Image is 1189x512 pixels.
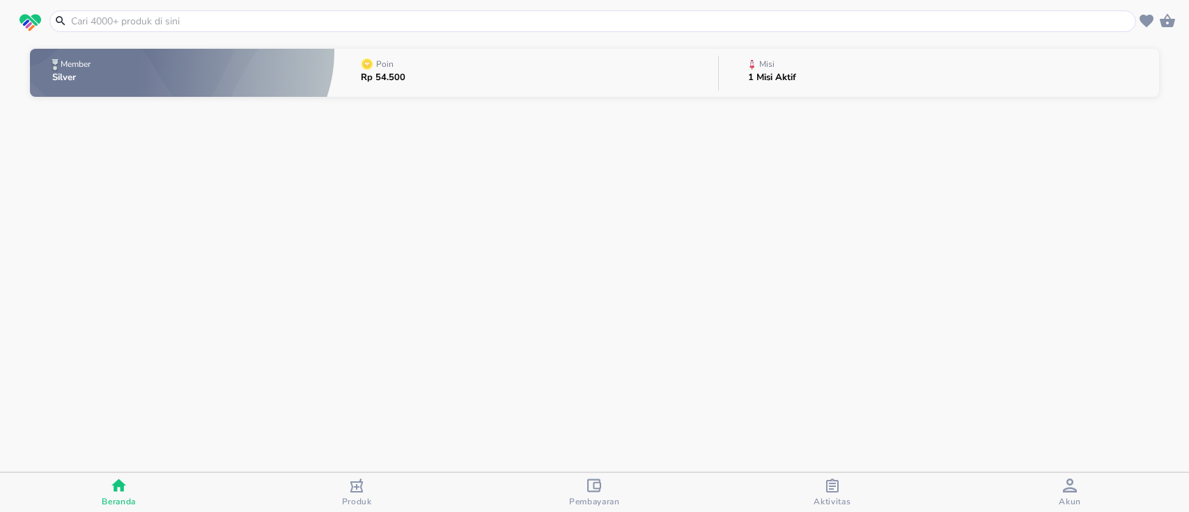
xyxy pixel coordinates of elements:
[814,496,850,507] span: Aktivitas
[476,473,713,512] button: Pembayaran
[238,473,475,512] button: Produk
[334,45,718,100] button: PoinRp 54.500
[569,496,620,507] span: Pembayaran
[52,73,93,82] p: Silver
[951,473,1189,512] button: Akun
[719,45,1159,100] button: Misi1 Misi Aktif
[30,45,335,100] button: MemberSilver
[748,73,796,82] p: 1 Misi Aktif
[70,14,1133,29] input: Cari 4000+ produk di sini
[20,14,41,32] img: logo_swiperx_s.bd005f3b.svg
[61,60,91,68] p: Member
[713,473,951,512] button: Aktivitas
[376,60,394,68] p: Poin
[361,73,405,82] p: Rp 54.500
[342,496,372,507] span: Produk
[102,496,136,507] span: Beranda
[759,60,775,68] p: Misi
[1059,496,1081,507] span: Akun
